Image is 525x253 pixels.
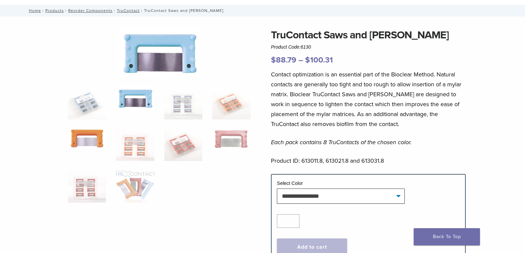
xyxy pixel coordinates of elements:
[271,27,466,43] h1: TruContact Saws and [PERSON_NAME]
[140,9,144,12] span: /
[271,44,311,50] span: Product Code:
[164,128,202,161] img: TruContact Saws and Sanders - Image 7
[212,128,250,150] img: TruContact Saws and Sanders - Image 8
[68,86,106,119] img: TruContact-Blue-2-324x324.jpg
[164,86,202,119] img: TruContact Saws and Sanders - Image 3
[277,181,303,186] label: Select Color
[271,156,466,166] p: Product ID: 613011.8, 613021.8 and 613031.8
[271,55,296,65] bdi: 88.79
[116,128,154,161] img: TruContact Saws and Sanders - Image 6
[118,27,201,78] img: TruContact Saws and Sanders - Image 2
[45,8,64,13] a: Products
[27,8,41,13] a: Home
[24,5,501,17] nav: TruContact Saws and [PERSON_NAME]
[64,9,68,12] span: /
[298,55,303,65] span: –
[116,170,154,203] img: TruContact Saws and Sanders - Image 10
[414,228,480,245] a: Back To Top
[116,86,154,110] img: TruContact Saws and Sanders - Image 2
[41,9,45,12] span: /
[117,8,140,13] a: TruContact
[301,44,311,50] span: 6130
[212,86,250,119] img: TruContact Saws and Sanders - Image 4
[68,128,106,149] img: TruContact Saws and Sanders - Image 5
[271,139,412,146] em: Each pack contains 8 TruContacts of the chosen color.
[271,55,276,65] span: $
[68,8,113,13] a: Reorder Components
[271,69,466,129] p: Contact optimization is an essential part of the Bioclear Method. Natural contacts are generally ...
[305,55,333,65] bdi: 100.31
[305,55,310,65] span: $
[113,9,117,12] span: /
[68,170,106,203] img: TruContact Saws and Sanders - Image 9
